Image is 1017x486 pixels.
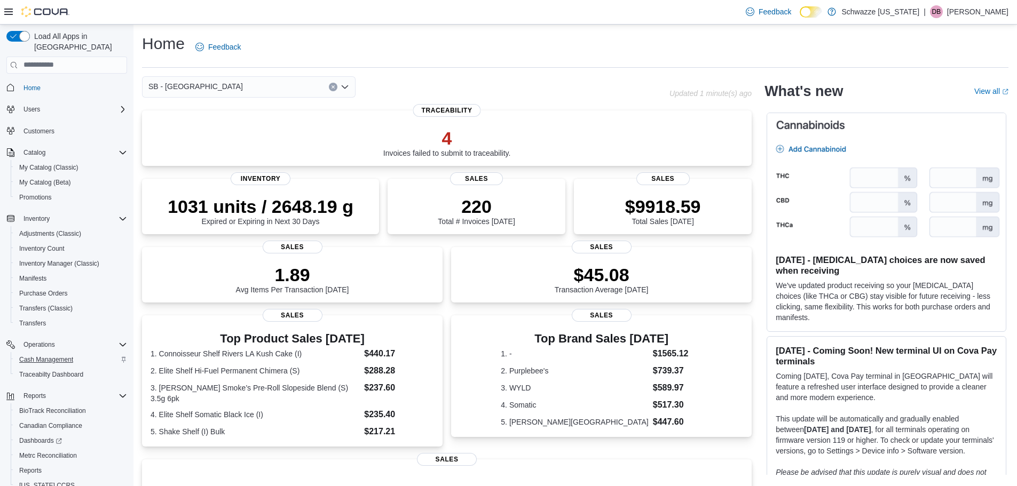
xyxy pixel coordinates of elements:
span: Manifests [15,272,127,285]
span: Traceabilty Dashboard [15,368,127,381]
span: Users [19,103,127,116]
span: Sales [572,241,632,253]
span: Adjustments (Classic) [15,227,127,240]
span: Dashboards [19,436,62,445]
a: Canadian Compliance [15,419,86,432]
p: 1.89 [236,264,349,285]
svg: External link [1002,89,1008,95]
p: This update will be automatically and gradually enabled between , for all terminals operating on ... [776,413,997,456]
button: Users [2,102,131,117]
div: Duncan Boggess [930,5,943,18]
button: Inventory [2,211,131,226]
input: Dark Mode [800,6,822,18]
button: Catalog [2,145,131,160]
button: Inventory Count [11,241,131,256]
p: We've updated product receiving so your [MEDICAL_DATA] choices (like THCa or CBG) stay visible fo... [776,280,997,323]
span: Purchase Orders [15,287,127,300]
span: Transfers [15,317,127,330]
span: Inventory Manager (Classic) [15,257,127,270]
dt: 3. [PERSON_NAME] Smoke’s Pre-Roll Slopeside Blend (S) 3.5g 6pk [151,383,360,404]
button: Customers [2,123,131,139]
a: BioTrack Reconciliation [15,404,90,417]
button: Operations [2,337,131,352]
a: Manifests [15,272,51,285]
p: Updated 1 minute(s) ago [669,89,752,98]
span: Operations [23,340,55,349]
span: Home [23,84,41,92]
p: 220 [438,196,515,217]
span: Sales [263,309,322,322]
p: $9918.59 [625,196,701,217]
p: Coming [DATE], Cova Pay terminal in [GEOGRAPHIC_DATA] will feature a refreshed user interface des... [776,371,997,403]
a: Transfers (Classic) [15,302,77,315]
dd: $235.40 [364,408,434,421]
dd: $1565.12 [653,347,702,360]
span: BioTrack Reconciliation [15,404,127,417]
button: Operations [19,338,59,351]
a: Inventory Count [15,242,69,255]
button: Clear input [329,83,337,91]
button: Purchase Orders [11,286,131,301]
button: Reports [19,389,50,402]
span: Cash Management [15,353,127,366]
img: Cova [21,6,69,17]
span: SB - [GEOGRAPHIC_DATA] [148,80,243,93]
button: Metrc Reconciliation [11,448,131,463]
dd: $447.60 [653,416,702,428]
button: BioTrack Reconciliation [11,403,131,418]
button: Open list of options [341,83,349,91]
a: My Catalog (Classic) [15,161,83,174]
a: Traceabilty Dashboard [15,368,88,381]
span: Home [19,81,127,94]
dd: $739.37 [653,364,702,377]
dt: 2. Elite Shelf Hi-Fuel Permanent Chimera (S) [151,365,360,376]
dd: $517.30 [653,399,702,411]
span: Transfers (Classic) [19,304,73,313]
div: Avg Items Per Transaction [DATE] [236,264,349,294]
a: Dashboards [11,433,131,448]
dd: $589.97 [653,381,702,394]
p: $45.08 [555,264,649,285]
dt: 1. - [501,348,648,359]
a: Transfers [15,317,50,330]
button: Manifests [11,271,131,286]
span: Operations [19,338,127,351]
span: Metrc Reconciliation [19,451,77,460]
button: Traceabilty Dashboard [11,367,131,382]
span: BioTrack Reconciliation [19,407,86,415]
span: Inventory [231,172,290,185]
span: Inventory Count [19,244,65,253]
h3: Top Product Sales [DATE] [151,332,434,345]
span: Reports [15,464,127,477]
a: Purchase Orders [15,287,72,300]
p: 1031 units / 2648.19 g [168,196,353,217]
p: Schwazze [US_STATE] [841,5,919,18]
div: Total # Invoices [DATE] [438,196,515,226]
span: Promotions [15,191,127,204]
span: Customers [19,124,127,138]
button: Cash Management [11,352,131,367]
a: Dashboards [15,434,66,447]
span: Inventory Manager (Classic) [19,259,99,268]
span: Inventory [23,214,50,223]
span: Traceability [413,104,481,117]
span: Canadian Compliance [15,419,127,432]
span: Sales [263,241,322,253]
span: Promotions [19,193,52,202]
span: My Catalog (Beta) [15,176,127,189]
a: Promotions [15,191,56,204]
span: Traceabilty Dashboard [19,370,83,379]
div: Transaction Average [DATE] [555,264,649,294]
span: My Catalog (Classic) [19,163,78,172]
a: Customers [19,125,59,138]
span: Sales [417,453,477,466]
dt: 5. [PERSON_NAME][GEOGRAPHIC_DATA] [501,417,648,427]
h3: Top Brand Sales [DATE] [501,332,702,345]
button: Transfers (Classic) [11,301,131,316]
a: Feedback [191,36,245,58]
span: Purchase Orders [19,289,68,298]
span: Reports [23,392,46,400]
a: Home [19,82,45,94]
span: Sales [450,172,503,185]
